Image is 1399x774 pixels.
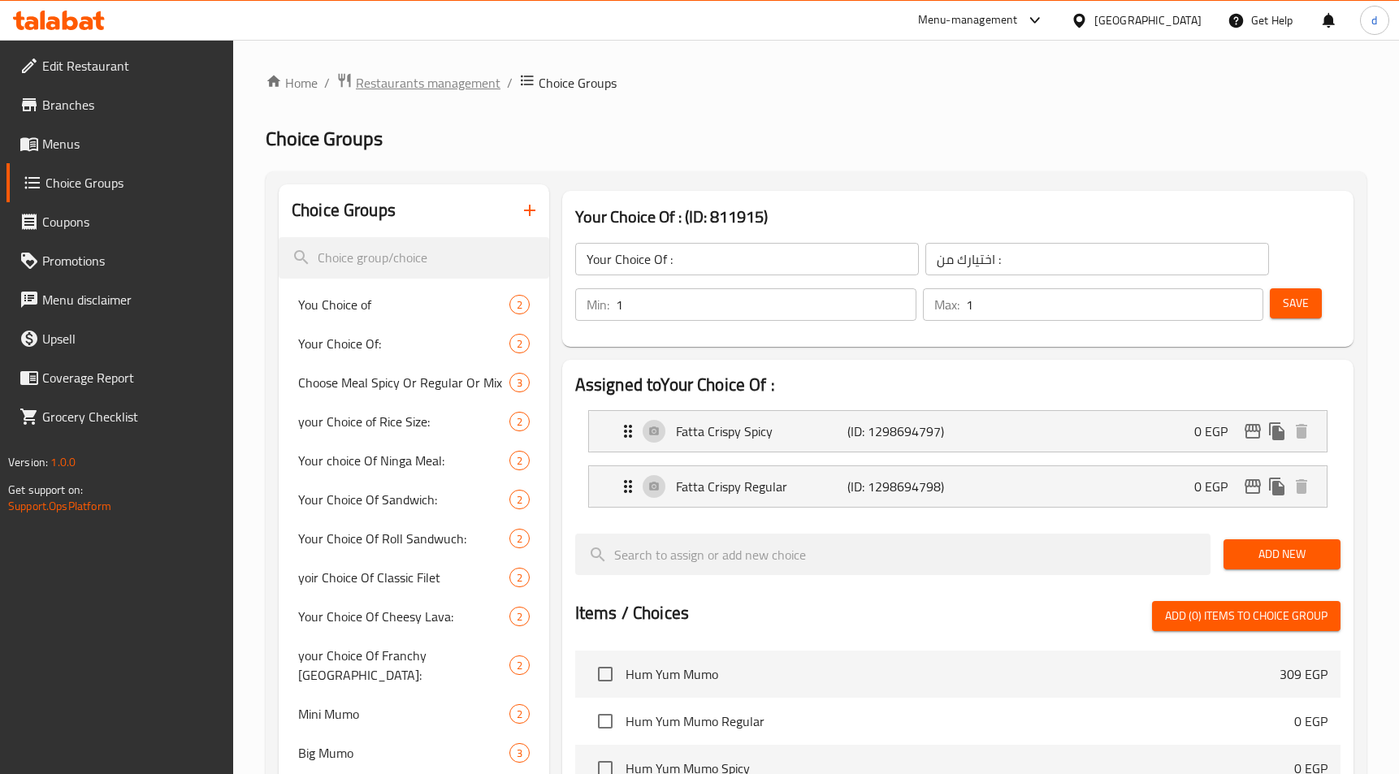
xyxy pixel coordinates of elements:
div: Mini Mumo2 [279,694,549,733]
span: 2 [510,297,529,313]
span: Add (0) items to choice group [1165,606,1328,626]
div: Expand [589,466,1327,507]
span: Save [1283,293,1309,313]
button: duplicate [1265,474,1289,499]
div: Choices [509,743,530,763]
a: Coverage Report [6,358,234,397]
span: Branches [42,95,221,115]
span: 2 [510,658,529,673]
span: Your Choice Of: [298,334,509,353]
p: 0 EGP [1294,711,1328,731]
span: Hum Yum Mumo Regular [626,711,1294,731]
p: Min: [587,295,609,314]
span: Menus [42,134,221,154]
span: Select choice [588,657,622,691]
a: Menus [6,124,234,163]
a: Choice Groups [6,163,234,202]
p: Fatta Crispy Regular [676,477,847,496]
input: search [279,237,549,279]
p: Max: [934,295,959,314]
span: Menu disclaimer [42,290,221,309]
span: Your Choice Of Roll Sandwuch: [298,529,509,548]
div: Your Choice Of:2 [279,324,549,363]
nav: breadcrumb [266,72,1367,93]
span: Your Choice Of Sandwich: [298,490,509,509]
span: Big Mumo [298,743,509,763]
div: Your choice Of Ninga Meal:2 [279,441,549,480]
a: Grocery Checklist [6,397,234,436]
button: Save [1270,288,1322,318]
span: Choice Groups [45,173,221,192]
button: Add (0) items to choice group [1152,601,1341,631]
span: Grocery Checklist [42,407,221,426]
div: Choices [509,373,530,392]
li: Expand [575,404,1341,459]
button: edit [1241,474,1265,499]
button: delete [1289,419,1314,443]
div: Choices [509,704,530,724]
span: Restaurants management [356,73,500,93]
span: Promotions [42,251,221,270]
span: Hum Yum Mumo [626,664,1280,684]
span: Edit Restaurant [42,56,221,76]
span: 2 [510,453,529,469]
button: duplicate [1265,419,1289,443]
div: Choose Meal Spicy Or Regular Or Mix3 [279,363,549,402]
span: 2 [510,414,529,430]
li: / [507,73,513,93]
div: You Choice of2 [279,285,549,324]
div: Menu-management [918,11,1018,30]
p: 309 EGP [1280,664,1328,684]
li: Expand [575,459,1341,514]
span: Select choice [588,704,622,738]
div: Choices [509,451,530,470]
div: Choices [509,295,530,314]
span: 2 [510,609,529,625]
span: 2 [510,531,529,547]
p: 0 EGP [1194,422,1241,441]
div: Choices [509,568,530,587]
a: Promotions [6,241,234,280]
span: Add New [1237,544,1328,564]
h3: Your Choice Of : (ID: 811915) [575,204,1341,230]
div: Your Choice Of Roll Sandwuch:2 [279,519,549,558]
span: Mini Mumo [298,704,509,724]
span: Coupons [42,212,221,231]
p: (ID: 1298694798) [847,477,962,496]
span: yoir Choice Of Classic Filet [298,568,509,587]
span: your Choice Of Franchy [GEOGRAPHIC_DATA]: [298,646,509,685]
button: delete [1289,474,1314,499]
input: search [575,534,1211,575]
span: Version: [8,452,48,473]
a: Home [266,73,318,93]
p: (ID: 1298694797) [847,422,962,441]
h2: Choice Groups [292,198,396,223]
span: d [1371,11,1377,29]
div: [GEOGRAPHIC_DATA] [1094,11,1202,29]
span: 2 [510,492,529,508]
span: Choose Meal Spicy Or Regular Or Mix [298,373,509,392]
a: Edit Restaurant [6,46,234,85]
div: Choices [509,412,530,431]
a: Restaurants management [336,72,500,93]
div: Choices [509,490,530,509]
button: edit [1241,419,1265,443]
div: your Choice Of Franchy [GEOGRAPHIC_DATA]:2 [279,636,549,694]
span: Choice Groups [266,120,383,157]
span: Get support on: [8,479,83,500]
div: Choices [509,655,530,675]
div: Big Mumo3 [279,733,549,772]
span: 1.0.0 [50,452,76,473]
span: 3 [510,746,529,761]
span: 3 [510,375,529,391]
div: yoir Choice Of Classic Filet2 [279,558,549,597]
a: Branches [6,85,234,124]
a: Coupons [6,202,234,241]
span: Coverage Report [42,368,221,387]
div: Choices [509,529,530,548]
span: 2 [510,336,529,352]
span: Your Choice Of Cheesy Lava: [298,607,509,626]
a: Menu disclaimer [6,280,234,319]
div: Choices [509,334,530,353]
p: 0 EGP [1194,477,1241,496]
